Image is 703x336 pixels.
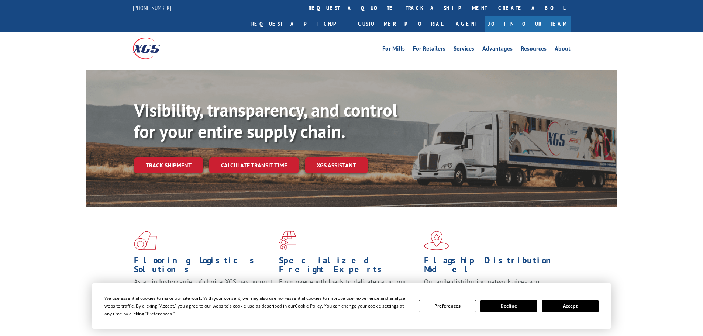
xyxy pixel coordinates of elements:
[482,46,513,54] a: Advantages
[295,303,322,309] span: Cookie Policy
[134,256,273,277] h1: Flooring Logistics Solutions
[542,300,599,312] button: Accept
[382,46,405,54] a: For Mills
[279,231,296,250] img: xgs-icon-focused-on-flooring-red
[424,231,449,250] img: xgs-icon-flagship-distribution-model-red
[246,16,352,32] a: Request a pickup
[454,46,474,54] a: Services
[279,277,418,310] p: From overlength loads to delicate cargo, our experienced staff knows the best way to move your fr...
[134,277,273,304] span: As an industry carrier of choice, XGS has brought innovation and dedication to flooring logistics...
[521,46,547,54] a: Resources
[555,46,571,54] a: About
[305,157,368,173] a: XGS ASSISTANT
[424,277,560,295] span: Our agile distribution network gives you nationwide inventory management on demand.
[134,98,397,143] b: Visibility, transparency, and control for your entire supply chain.
[92,283,611,329] div: Cookie Consent Prompt
[209,157,299,173] a: Calculate transit time
[134,157,203,173] a: Track shipment
[485,16,571,32] a: Join Our Team
[448,16,485,32] a: Agent
[413,46,445,54] a: For Retailers
[147,311,172,317] span: Preferences
[104,294,410,318] div: We use essential cookies to make our site work. With your consent, we may also use non-essential ...
[133,4,171,11] a: [PHONE_NUMBER]
[352,16,448,32] a: Customer Portal
[134,231,157,250] img: xgs-icon-total-supply-chain-intelligence-red
[419,300,476,312] button: Preferences
[424,256,564,277] h1: Flagship Distribution Model
[480,300,537,312] button: Decline
[279,256,418,277] h1: Specialized Freight Experts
